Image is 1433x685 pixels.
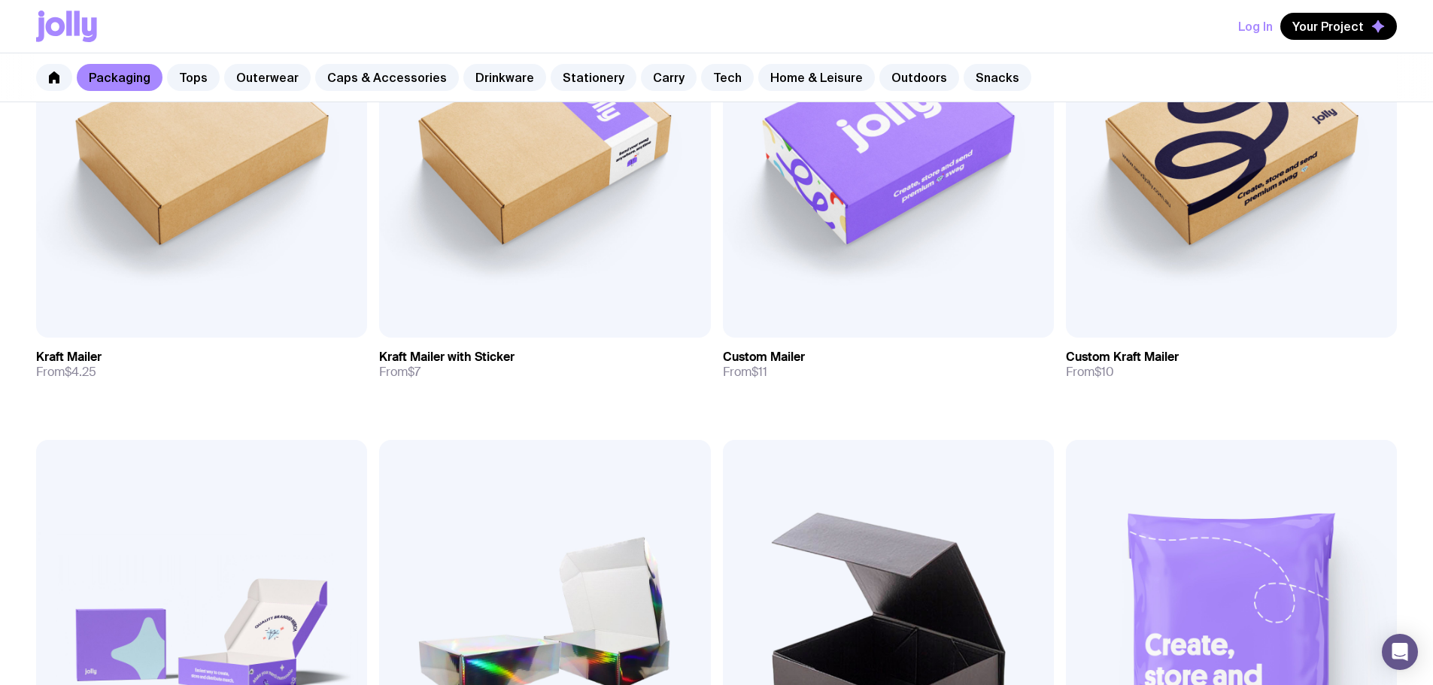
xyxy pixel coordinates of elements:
[379,338,710,392] a: Kraft Mailer with StickerFrom$7
[36,365,96,380] span: From
[1066,365,1114,380] span: From
[723,365,767,380] span: From
[379,365,420,380] span: From
[65,364,96,380] span: $4.25
[379,350,515,365] h3: Kraft Mailer with Sticker
[1094,364,1114,380] span: $10
[723,338,1054,392] a: Custom MailerFrom$11
[463,64,546,91] a: Drinkware
[408,364,420,380] span: $7
[751,364,767,380] span: $11
[1238,13,1273,40] button: Log In
[167,64,220,91] a: Tops
[36,350,102,365] h3: Kraft Mailer
[701,64,754,91] a: Tech
[1382,634,1418,670] div: Open Intercom Messenger
[1066,338,1397,392] a: Custom Kraft MailerFrom$10
[723,350,805,365] h3: Custom Mailer
[224,64,311,91] a: Outerwear
[758,64,875,91] a: Home & Leisure
[1066,350,1179,365] h3: Custom Kraft Mailer
[315,64,459,91] a: Caps & Accessories
[1280,13,1397,40] button: Your Project
[36,338,367,392] a: Kraft MailerFrom$4.25
[551,64,636,91] a: Stationery
[641,64,697,91] a: Carry
[1292,19,1364,34] span: Your Project
[77,64,162,91] a: Packaging
[879,64,959,91] a: Outdoors
[964,64,1031,91] a: Snacks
